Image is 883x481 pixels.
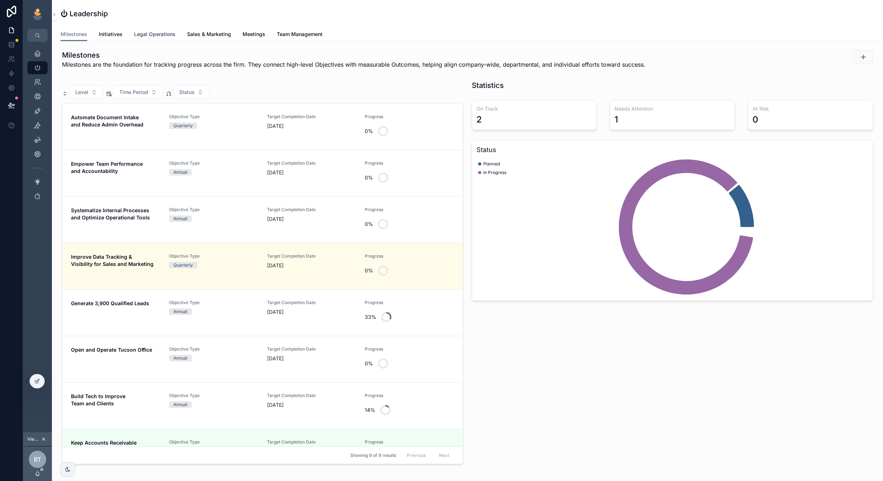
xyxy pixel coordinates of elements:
[365,393,454,398] span: Progress
[61,31,87,38] span: Milestones
[34,455,41,464] span: BT
[365,439,454,445] span: Progress
[27,436,40,442] span: Viewing as [PERSON_NAME]
[169,160,258,166] span: Objective Type
[614,114,618,125] div: 1
[365,300,454,306] span: Progress
[71,300,149,306] strong: Generate 3,900 Qualified Leads
[277,28,323,42] a: Team Management
[71,207,151,221] strong: Systematize Internal Processes and Optimize Operational Tools
[62,150,463,196] a: Empower Team Performance and AccountabilityObjective TypeAnnualTarget Completion Date[DATE]Progre...
[61,9,108,19] h1: ⏻ Leadership
[267,401,284,409] p: [DATE]
[476,114,482,125] div: 2
[267,160,356,166] span: Target Completion Date
[71,440,141,453] strong: Keep Accounts Receivable below 10% of Total Revenue
[267,169,284,176] p: [DATE]
[62,243,463,289] a: Improve Data Tracking & Visibility for Sales and MarketingObjective TypeQuarterlyTarget Completio...
[71,161,144,174] strong: Empower Team Performance and Accountability
[267,346,356,352] span: Target Completion Date
[173,262,193,268] div: Quarterly
[169,114,258,120] span: Objective Type
[69,85,103,99] button: Select Button
[365,263,373,278] div: 0%
[62,50,645,60] h1: Milestones
[134,31,176,38] span: Legal Operations
[173,85,209,99] button: Select Button
[243,28,265,42] a: Meetings
[267,308,284,316] p: [DATE]
[277,31,323,38] span: Team Management
[476,145,868,155] h3: Status
[62,60,645,69] span: Milestones are the foundation for tracking progress across the firm. They connect high-level Obje...
[476,158,868,296] div: chart
[267,300,356,306] span: Target Completion Date
[71,114,143,128] strong: Automate Document Intake and Reduce Admin Overhead
[267,262,284,269] p: [DATE]
[173,355,187,361] div: Annual
[99,28,123,42] a: Initiatives
[365,356,373,371] div: 0%
[75,89,88,96] span: Level
[173,308,187,315] div: Annual
[134,28,176,42] a: Legal Operations
[753,105,868,112] h3: At Risk
[169,439,258,445] span: Objective Type
[365,124,373,138] div: 0%
[169,253,258,259] span: Objective Type
[365,114,454,120] span: Progress
[71,347,152,353] strong: Open and Operate Tucson Office
[267,355,284,362] p: [DATE]
[71,393,127,406] strong: Build Tech to Improve Team and Clients
[365,170,373,185] div: 0%
[243,31,265,38] span: Meetings
[365,310,376,324] div: 33%
[62,429,463,475] a: Keep Accounts Receivable below 10% of Total RevenueObjective TypeAnnualTarget Completion Date[DAT...
[614,105,730,112] h3: Needs Attention
[267,215,284,223] p: [DATE]
[267,439,356,445] span: Target Completion Date
[365,217,373,231] div: 0%
[267,207,356,213] span: Target Completion Date
[365,253,454,259] span: Progress
[187,31,231,38] span: Sales & Marketing
[62,289,463,336] a: Generate 3,900 Qualified LeadsObjective TypeAnnualTarget Completion Date[DATE]Progress33%
[476,105,592,112] h3: On Track
[753,114,758,125] div: 0
[62,382,463,429] a: Build Tech to Improve Team and ClientsObjective TypeAnnualTarget Completion Date[DATE]Progress14%
[179,89,195,96] span: Status
[169,207,258,213] span: Objective Type
[119,89,148,96] span: Time Period
[71,254,154,267] strong: Improve Data Tracking & Visibility for Sales and Marketing
[173,401,187,408] div: Annual
[173,215,187,222] div: Annual
[267,393,356,398] span: Target Completion Date
[267,123,284,130] p: [DATE]
[169,346,258,352] span: Objective Type
[267,114,356,120] span: Target Completion Date
[99,31,123,38] span: Initiatives
[365,160,454,166] span: Progress
[365,346,454,352] span: Progress
[483,161,500,167] span: Planned
[62,336,463,382] a: Open and Operate Tucson OfficeObjective TypeAnnualTarget Completion Date[DATE]Progress0%
[62,196,463,243] a: Systematize Internal Processes and Optimize Operational ToolsObjective TypeAnnualTarget Completio...
[187,28,231,42] a: Sales & Marketing
[350,453,396,458] span: Showing 9 of 9 results
[62,104,463,150] a: Automate Document Intake and Reduce Admin OverheadObjective TypeQuarterlyTarget Completion Date[D...
[483,170,506,175] span: In Progress
[472,80,504,90] h1: Statistics
[169,393,258,398] span: Objective Type
[365,207,454,213] span: Progress
[173,169,187,175] div: Annual
[32,9,43,20] img: App logo
[61,28,87,41] a: Milestones
[267,253,356,259] span: Target Completion Date
[23,42,52,212] div: scrollable content
[169,300,258,306] span: Objective Type
[173,123,193,129] div: Quarterly
[365,403,375,417] div: 14%
[113,85,163,99] button: Select Button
